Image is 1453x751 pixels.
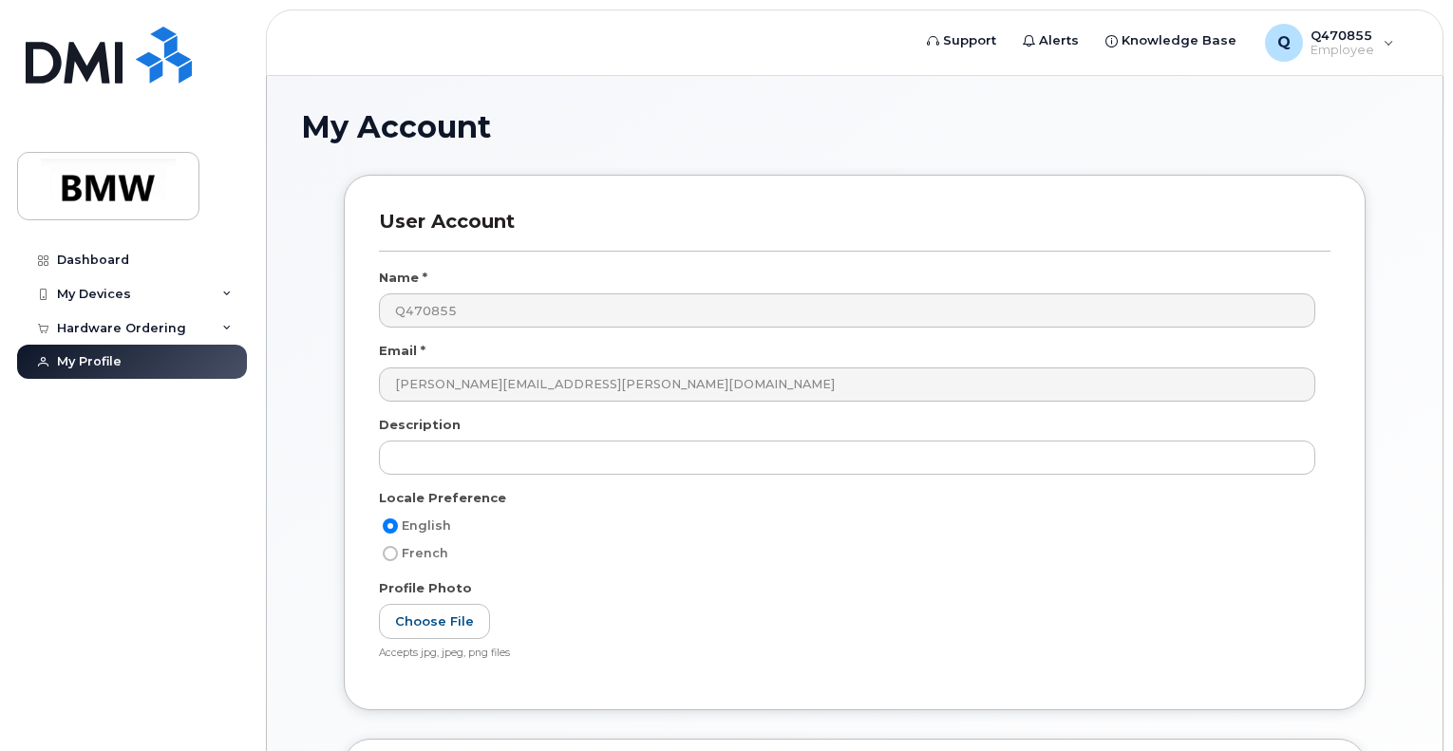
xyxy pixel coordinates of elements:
[301,110,1408,143] h1: My Account
[402,546,448,560] span: French
[379,647,1315,661] div: Accepts jpg, jpeg, png files
[379,342,425,360] label: Email *
[379,210,1330,251] h3: User Account
[383,546,398,561] input: French
[379,579,472,597] label: Profile Photo
[379,416,461,434] label: Description
[379,604,490,639] label: Choose File
[379,489,506,507] label: Locale Preference
[402,518,451,533] span: English
[379,269,427,287] label: Name *
[383,518,398,534] input: English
